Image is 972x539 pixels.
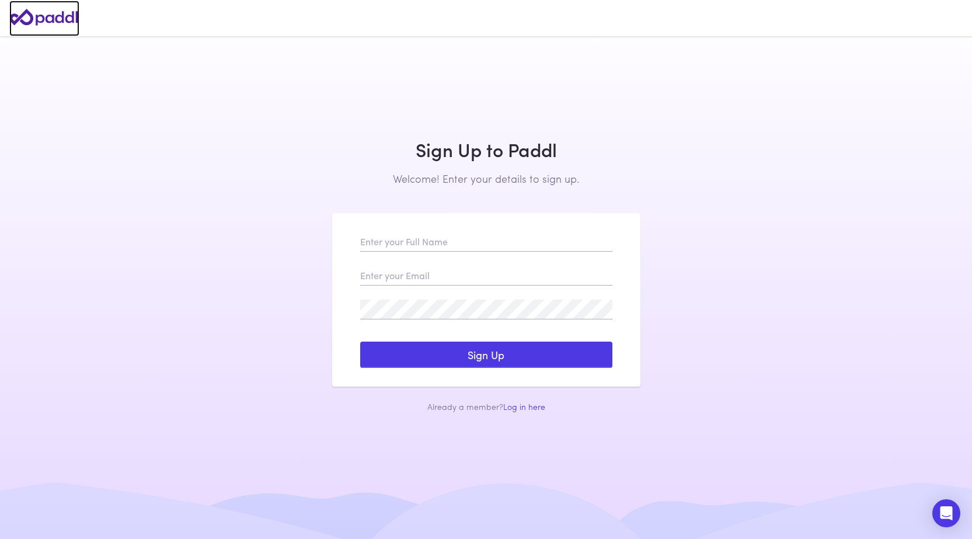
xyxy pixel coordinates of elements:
[360,232,612,252] input: Enter your Full Name
[503,401,545,412] a: Log in here
[332,172,640,185] h2: Welcome! Enter your details to sign up.
[360,266,612,286] input: Enter your Email
[932,499,960,527] div: Open Intercom Messenger
[360,342,612,368] button: Sign Up
[332,138,640,161] h1: Sign Up to Paddl
[332,401,640,412] div: Already a member?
